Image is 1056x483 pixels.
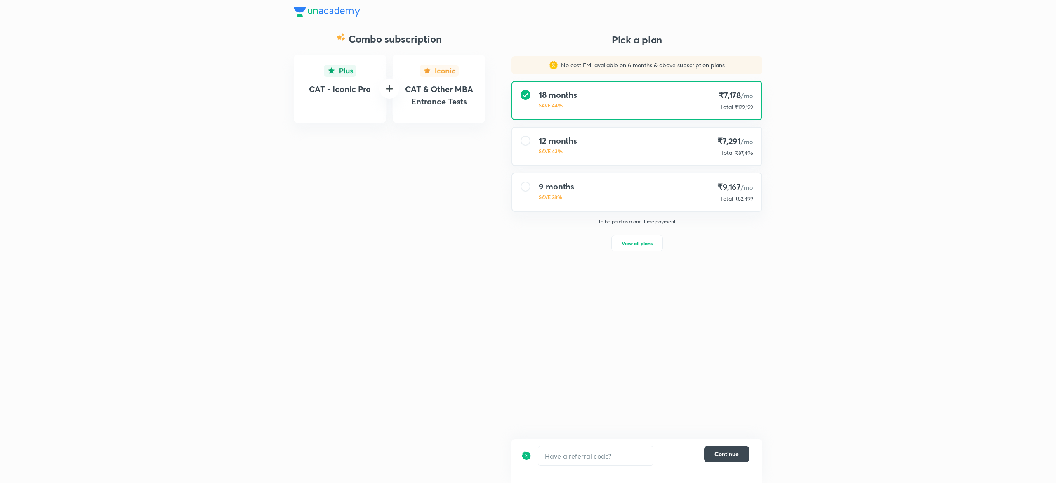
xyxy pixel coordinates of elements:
[741,183,753,192] span: /mo
[294,7,360,17] img: Company Logo
[735,104,753,110] span: ₹129,199
[420,65,459,77] img: -
[405,83,474,108] h4: CAT & Other MBA Entrance Tests
[324,65,356,77] img: -
[704,446,749,462] button: Continue
[735,196,753,202] span: ₹82,499
[306,83,375,95] h4: CAT - Iconic Pro
[720,194,733,203] p: Total
[539,147,577,155] p: SAVE 43%
[558,61,725,69] p: No cost EMI available on 6 months & above subscription plans
[717,182,753,193] h4: ₹9,167
[717,90,753,101] h4: ₹7,178
[539,136,577,146] h4: 12 months
[349,33,442,45] h3: Combo subscription
[721,149,733,157] p: Total
[622,239,653,247] span: View all plans
[611,235,663,251] button: View all plans
[735,150,753,156] span: ₹87,496
[521,446,531,466] img: discount
[505,218,769,225] p: To be paid as a one-time payment
[741,91,753,100] span: /mo
[720,103,733,111] p: Total
[539,182,574,192] h4: 9 months
[714,450,739,458] span: Continue
[511,33,762,46] h3: Pick a plan
[539,193,574,201] p: SAVE 28%
[549,61,558,69] img: sales discount
[539,90,577,100] h4: 18 months
[337,33,345,41] img: -
[741,137,753,146] span: /mo
[717,136,753,147] h4: ₹7,291
[384,84,394,94] img: -
[538,446,653,466] input: Have a referral code?
[539,102,577,109] p: SAVE 44%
